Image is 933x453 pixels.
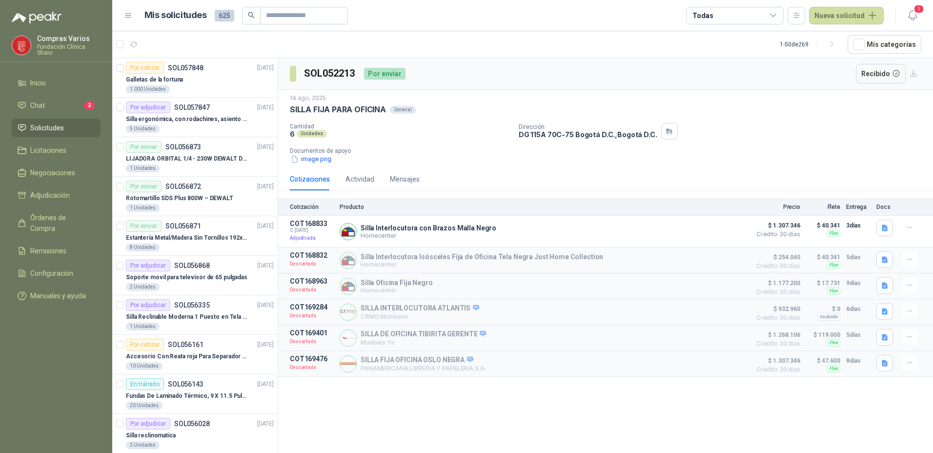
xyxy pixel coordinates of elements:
p: Compras Varios [37,35,101,42]
div: Por adjudicar [126,102,170,113]
div: Flex [827,365,840,372]
p: Silla Oficina Fija Negro [361,279,433,287]
p: 8 días [846,355,871,367]
a: Inicio [12,74,101,92]
p: Descartada [290,337,334,347]
p: COT169401 [290,329,334,337]
p: $ 0 [806,303,840,315]
span: Chat [30,100,45,111]
span: $ 1.268.106 [751,329,800,341]
p: [DATE] [257,340,274,350]
p: 5 días [846,251,871,263]
p: Docs [876,204,896,210]
div: 1.000 Unidades [126,85,170,93]
p: [DATE] [257,182,274,191]
span: Configuración [30,268,73,279]
div: 1 Unidades [126,323,160,330]
p: SILLA FIJA OFICINA OSLO NEGRA [361,356,486,365]
span: Solicitudes [30,123,64,133]
p: Estantería Metal/Madera Sin Tornillos 192x100x50 cm 5 Niveles Gris [126,233,247,243]
span: Crédito 30 días [751,289,800,295]
span: Adjudicación [30,190,70,201]
p: $ 17.731 [806,277,840,289]
div: Flex [827,261,840,269]
span: Crédito 30 días [751,231,800,237]
p: [DATE] [257,419,274,429]
span: Crédito 30 días [751,341,800,347]
p: SOL056872 [165,183,201,190]
div: Por enviar [126,220,162,232]
p: [DATE] [257,63,274,73]
p: Silla Interlocutora Isósceles Fija de Oficina Tela Negra Just Home Collection [361,253,603,261]
p: Homecenter [361,287,433,294]
p: Descartada [290,311,334,321]
p: Flete [806,204,840,210]
div: Todas [692,10,713,21]
p: Silla Interlocutora con Brazos Malla Negro [361,224,496,232]
div: Por enviar [126,141,162,153]
img: Company Logo [340,252,356,268]
p: Silla ergonómica, con rodachines, asiento ajustable en altura, espaldar alto, [126,115,247,124]
p: Documentos de apoyo [290,147,929,154]
p: 3 días [846,220,871,231]
span: $ 1.307.346 [751,220,800,231]
p: [DATE] [257,301,274,310]
p: [DATE] [257,261,274,270]
a: Chat2 [12,96,101,115]
a: Por enviarSOL056871[DATE] Estantería Metal/Madera Sin Tornillos 192x100x50 cm 5 Niveles Gris8 Uni... [112,216,278,256]
p: Rotomartillo SDS Plus 800W – DEWALT [126,194,233,203]
div: Flex [827,339,840,347]
p: 6 [290,130,295,138]
p: $ 40.341 [806,251,840,263]
span: 625 [215,10,234,21]
div: En tránsito [126,378,164,390]
p: SOL056028 [174,420,210,427]
p: SOL056161 [168,341,203,348]
p: SOL056873 [165,144,201,150]
button: Recibido [856,64,906,83]
p: SOL056335 [174,302,210,309]
p: LIJADORA ORBITAL 1/4 - 230W DEWALT DWE6411-B3 [126,154,247,164]
p: Accesorio Con Reata roja Para Separador De Fila [126,352,247,361]
a: Configuración [12,264,101,283]
img: Company Logo [340,224,356,240]
span: 1 [913,4,924,14]
span: $ 1.307.346 [751,355,800,367]
p: DG 115A 70C-75 Bogotá D.C. , Bogotá D.C. [519,130,657,139]
p: [DATE] [257,143,274,152]
p: Galletas de la fortuna [126,75,183,84]
p: Descartada [290,259,334,269]
img: Company Logo [340,330,356,346]
span: $ 254.040 [751,251,800,263]
a: Licitaciones [12,141,101,160]
p: SOL057847 [174,104,210,111]
a: Adjudicación [12,186,101,205]
p: SOL057848 [168,64,203,71]
h1: Mis solicitudes [144,8,207,22]
div: Incluido [817,313,840,321]
p: SILLA FIJA PARA OFICINA [290,104,386,115]
p: Homecenter [361,261,603,268]
div: Actividad [345,174,374,185]
a: Por enviarSOL056872[DATE] Rotomartillo SDS Plus 800W – DEWALT1 Unidades [112,177,278,216]
button: 1 [904,7,921,24]
a: Por adjudicarSOL056335[DATE] Silla Reclinable Moderna 1 Puesto en Tela Mecánica Praxis Elite Livi... [112,295,278,335]
p: Muebles Ya [361,339,486,346]
a: Remisiones [12,242,101,260]
p: SOL056871 [165,223,201,229]
p: Soporte movil para televisor de 65 pulgadas [126,273,247,282]
p: COT168833 [290,220,334,227]
span: Negociaciones [30,167,75,178]
h3: SOL052213 [304,66,356,81]
p: $ 119.000 [806,329,840,341]
div: Por cotizar [126,339,164,350]
p: Silla Reclinable Moderna 1 Puesto en Tela Mecánica Praxis Elite Living [126,312,247,322]
p: Adjudicada [290,233,334,243]
div: 1 Unidades [126,165,160,172]
span: 2 [84,102,95,109]
span: Órdenes de Compra [30,212,91,234]
span: Crédito 30 días [751,315,800,321]
a: Por cotizarSOL056161[DATE] Accesorio Con Reata roja Para Separador De Fila10 Unidades [112,335,278,374]
div: Unidades [297,130,327,138]
p: Descartada [290,363,334,372]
